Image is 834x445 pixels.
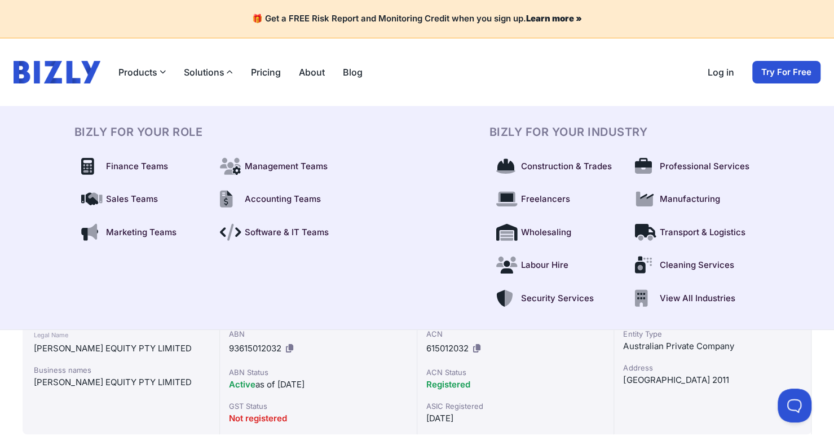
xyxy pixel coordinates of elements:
a: Accounting Teams [213,186,345,213]
a: Labour Hire [489,252,621,279]
div: Entity Type [623,328,802,340]
span: Freelancers [521,193,570,206]
div: [GEOGRAPHIC_DATA] 2011 [623,373,802,387]
h3: BIZLY For Your Industry [489,124,760,140]
div: [PERSON_NAME] EQUITY PTY LIMITED [34,342,208,355]
span: Manufacturing [660,193,720,206]
div: [PERSON_NAME] EQUITY PTY LIMITED [34,376,208,389]
div: ABN [229,328,408,340]
span: Security Services [521,292,594,305]
span: Sales Teams [106,193,158,206]
span: Transport & Logistics [660,226,745,239]
div: as of [DATE] [229,378,408,391]
button: Products [118,65,166,79]
span: Not registered [229,413,287,424]
span: Active [229,379,255,390]
a: Manufacturing [628,186,760,213]
a: Cleaning Services [628,252,760,279]
span: Registered [426,379,470,390]
a: Blog [343,65,363,79]
div: Legal Name [34,328,208,342]
h3: BIZLY For Your Role [74,124,345,140]
span: Labour Hire [521,259,568,272]
div: [DATE] [426,412,605,425]
span: 93615012032 [229,343,281,354]
div: ASIC Registered [426,400,605,412]
a: View All Industries [628,285,760,312]
div: Business names [34,364,208,376]
span: Professional Services [660,160,749,173]
button: Solutions [184,65,233,79]
a: Pricing [251,65,281,79]
span: Marketing Teams [106,226,176,239]
iframe: Toggle Customer Support [778,389,811,422]
a: Professional Services [628,153,760,180]
span: 615012032 [426,343,469,354]
h4: 🎁 Get a FREE Risk Report and Monitoring Credit when you sign up. [14,14,820,24]
a: Marketing Teams [74,219,206,246]
a: Construction & Trades [489,153,621,180]
span: Cleaning Services [660,259,734,272]
span: Accounting Teams [245,193,321,206]
a: Log in [708,65,734,79]
span: Software & IT Teams [245,226,329,239]
div: Address [623,362,802,373]
a: Security Services [489,285,621,312]
div: ABN Status [229,367,408,378]
span: Construction & Trades [521,160,612,173]
a: Software & IT Teams [213,219,345,246]
a: Transport & Logistics [628,219,760,246]
div: ACN Status [426,367,605,378]
span: Management Teams [245,160,328,173]
div: GST Status [229,400,408,412]
a: Management Teams [213,153,345,180]
div: Australian Private Company [623,340,802,353]
a: Finance Teams [74,153,206,180]
span: Wholesaling [521,226,571,239]
div: ACN [426,328,605,340]
span: View All Industries [660,292,735,305]
a: Sales Teams [74,186,206,213]
a: Learn more » [526,13,582,24]
a: Try For Free [752,61,820,83]
a: Freelancers [489,186,621,213]
a: Wholesaling [489,219,621,246]
span: Finance Teams [106,160,168,173]
a: About [299,65,325,79]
